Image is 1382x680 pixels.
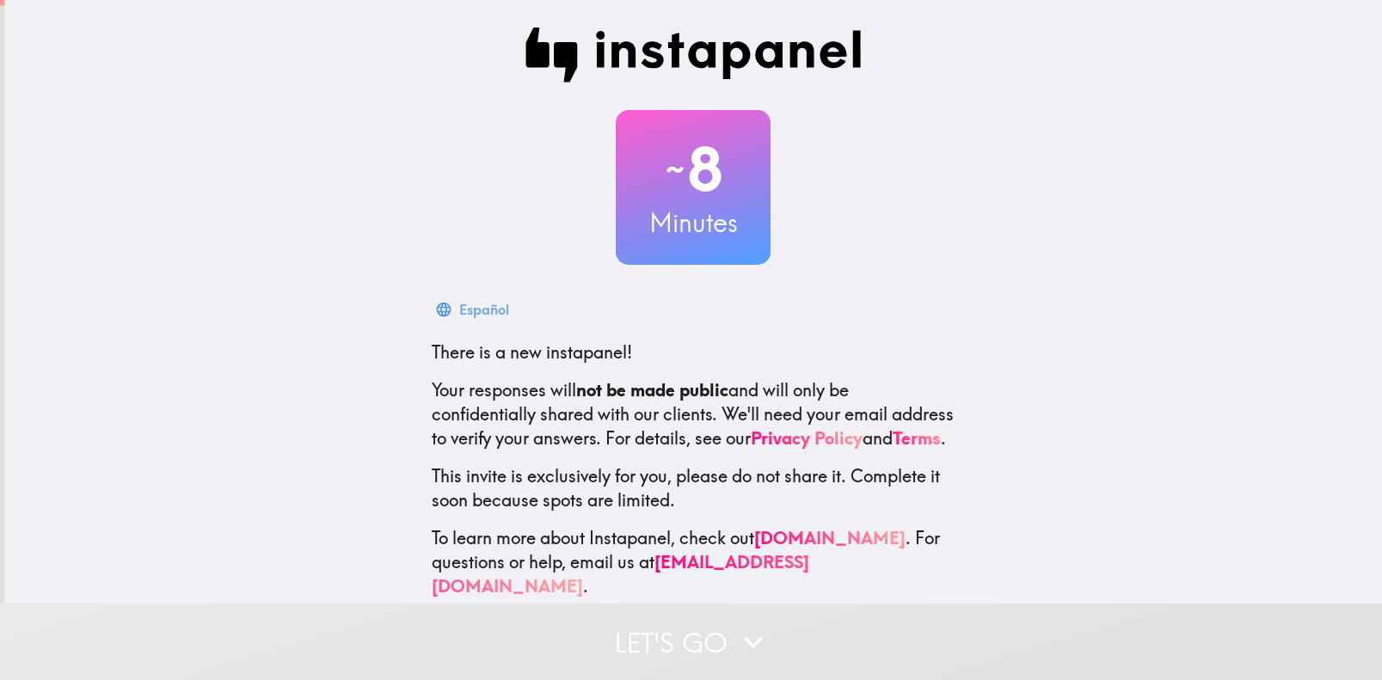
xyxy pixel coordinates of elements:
[754,527,906,548] a: [DOMAIN_NAME]
[576,379,728,401] b: not be made public
[432,341,632,363] span: There is a new instapanel!
[432,526,955,598] p: To learn more about Instapanel, check out . For questions or help, email us at .
[616,134,771,205] h2: 8
[459,297,509,322] div: Español
[663,144,687,195] span: ~
[432,464,955,512] p: This invite is exclusively for you, please do not share it. Complete it soon because spots are li...
[525,28,862,83] img: Instapanel
[432,378,955,450] p: Your responses will and will only be confidentially shared with our clients. We'll need your emai...
[432,551,809,597] a: [EMAIL_ADDRESS][DOMAIN_NAME]
[616,205,771,241] h3: Minutes
[432,292,516,327] button: Español
[893,427,941,449] a: Terms
[751,427,863,449] a: Privacy Policy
